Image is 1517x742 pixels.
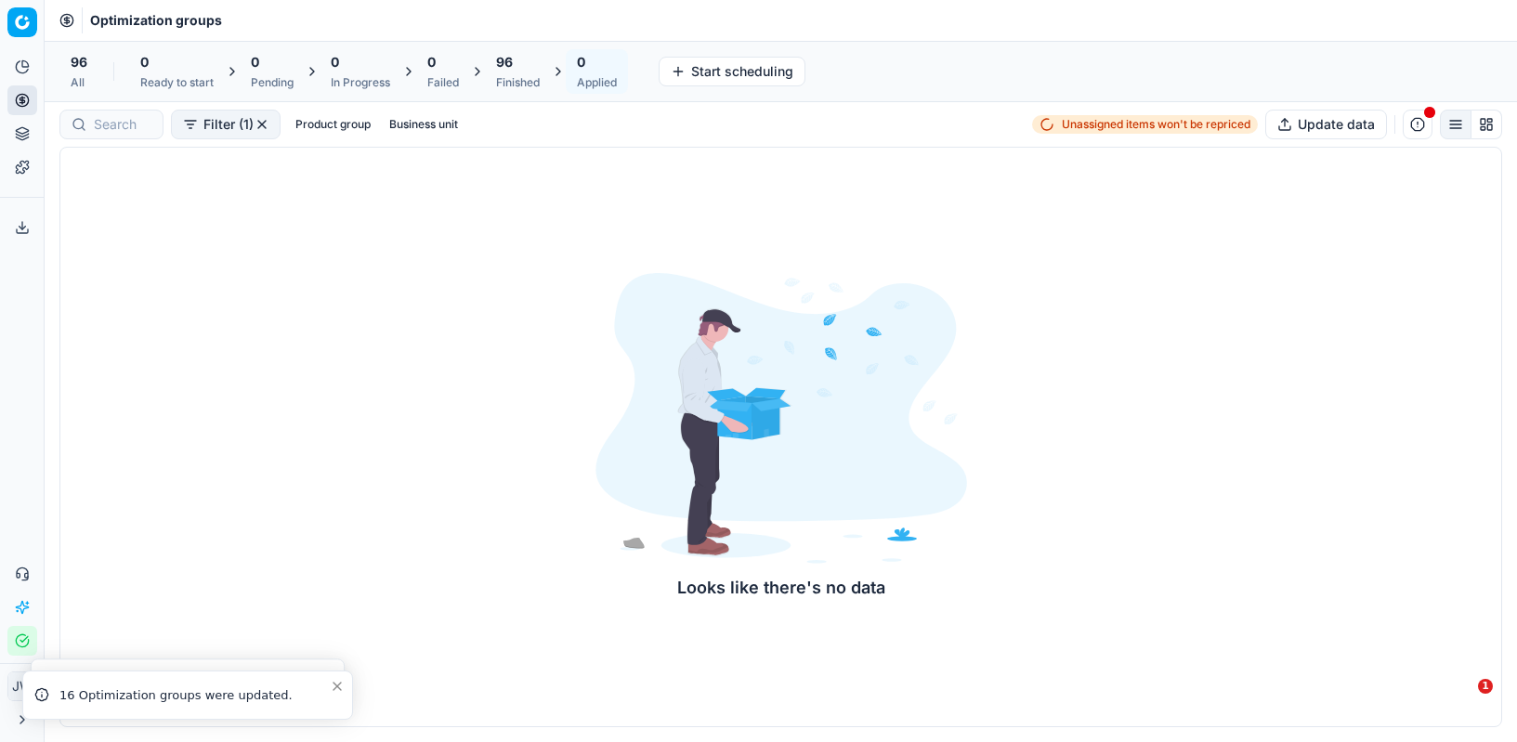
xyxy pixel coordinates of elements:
[331,75,390,90] div: In Progress
[1478,679,1493,694] span: 1
[7,671,37,701] button: JW
[59,686,330,705] div: 16 Optimization groups were updated.
[496,53,513,72] span: 96
[577,75,617,90] div: Applied
[331,53,339,72] span: 0
[171,110,281,139] button: Filter (1)
[8,672,36,700] span: JW
[251,75,294,90] div: Pending
[1032,115,1258,134] a: Unassigned items won't be repriced
[382,113,465,136] button: Business unit
[326,675,348,697] button: Close toast
[1440,679,1484,723] iframe: Intercom live chat
[90,11,222,30] nav: breadcrumb
[427,75,459,90] div: Failed
[251,53,259,72] span: 0
[90,11,222,30] span: Optimization groups
[71,53,87,72] span: 96
[140,53,149,72] span: 0
[427,53,436,72] span: 0
[577,53,585,72] span: 0
[496,75,540,90] div: Finished
[1062,117,1250,132] span: Unassigned items won't be repriced
[140,75,214,90] div: Ready to start
[94,115,151,134] input: Search
[1265,110,1387,139] button: Update data
[288,113,378,136] button: Product group
[659,57,805,86] button: Start scheduling
[71,75,87,90] div: All
[595,575,967,601] div: Looks like there's no data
